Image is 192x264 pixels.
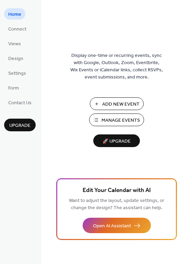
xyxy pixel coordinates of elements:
[8,70,26,77] span: Settings
[93,134,140,147] button: 🚀 Upgrade
[8,99,32,107] span: Contact Us
[101,117,140,124] span: Manage Events
[69,196,164,213] span: Want to adjust the layout, update settings, or change the design? The assistant can help.
[70,52,163,81] span: Display one-time or recurring events, sync with Google, Outlook, Zoom, Eventbrite, Wix Events or ...
[4,8,25,20] a: Home
[8,85,19,92] span: Form
[4,38,25,49] a: Views
[4,119,36,131] button: Upgrade
[93,223,131,230] span: Open AI Assistant
[8,40,21,48] span: Views
[4,97,36,108] a: Contact Us
[102,101,140,108] span: Add New Event
[8,26,26,33] span: Connect
[90,97,144,110] button: Add New Event
[8,11,21,18] span: Home
[4,82,23,93] a: Form
[8,55,23,62] span: Design
[83,186,151,195] span: Edit Your Calendar with AI
[4,67,30,79] a: Settings
[89,113,144,126] button: Manage Events
[4,23,31,34] a: Connect
[9,122,31,129] span: Upgrade
[97,137,136,146] span: 🚀 Upgrade
[4,52,27,64] a: Design
[83,218,151,233] button: Open AI Assistant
